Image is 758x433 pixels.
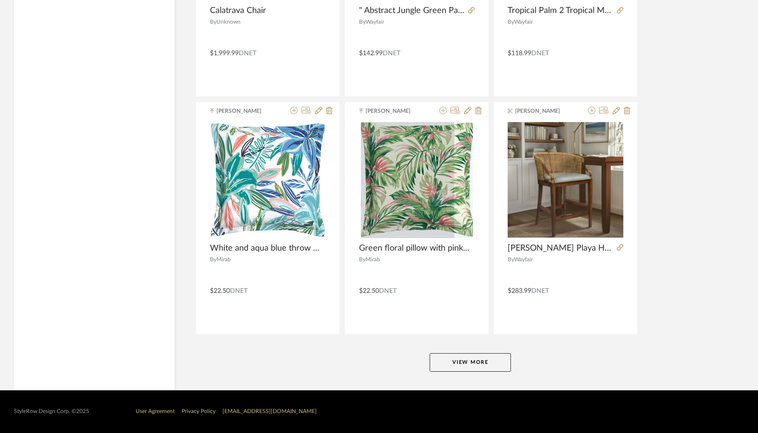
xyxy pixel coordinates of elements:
[239,50,256,57] span: DNET
[210,257,216,262] span: By
[216,257,231,262] span: Mirab
[216,107,275,115] span: [PERSON_NAME]
[508,243,613,253] span: [PERSON_NAME] Playa Handcrafted Rattan & Wood Counter Stool 25" H
[508,122,623,238] img: Martha Stewart Playa Handcrafted Rattan & Wood Counter Stool 25" H
[14,408,89,415] div: StyleRow Design Corp. ©2025
[210,6,266,16] span: Calatrava Chair
[366,19,384,25] span: Wayfair
[216,19,241,25] span: Unknown
[230,288,248,294] span: DNET
[359,6,464,16] span: " Abstract Jungle Green Pastel Plants Nature Wilderness Illustrations " 3 - Pieces Painting Print
[531,288,549,294] span: DNET
[366,257,380,262] span: Mirab
[508,6,613,16] span: Tropical Palm 2 Tropical Monstera Banana Leaves Artwork, Modern Rustic Green Pictures, Giclee Can...
[210,50,239,57] span: $1,999.99
[383,50,400,57] span: DNET
[359,122,475,238] div: 0
[515,107,574,115] span: [PERSON_NAME]
[508,288,531,294] span: $283.99
[514,19,533,25] span: Wayfair
[361,122,473,238] img: Green floral pillow with pink accents
[222,408,317,414] a: [EMAIL_ADDRESS][DOMAIN_NAME]
[359,288,379,294] span: $22.50
[359,19,366,25] span: By
[514,257,533,262] span: Wayfair
[210,19,216,25] span: By
[366,107,424,115] span: [PERSON_NAME]
[508,257,514,262] span: By
[531,50,549,57] span: DNET
[359,243,471,253] span: Green floral pillow with pink accents
[210,122,325,238] img: White and aqua blue throw pillows
[210,288,230,294] span: $22.50
[508,50,531,57] span: $118.99
[430,353,511,372] button: View More
[508,19,514,25] span: By
[182,408,216,414] a: Privacy Policy
[379,288,397,294] span: DNET
[359,50,383,57] span: $142.99
[210,243,322,253] span: White and aqua blue throw pillows
[136,408,175,414] a: User Agreement
[359,257,366,262] span: By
